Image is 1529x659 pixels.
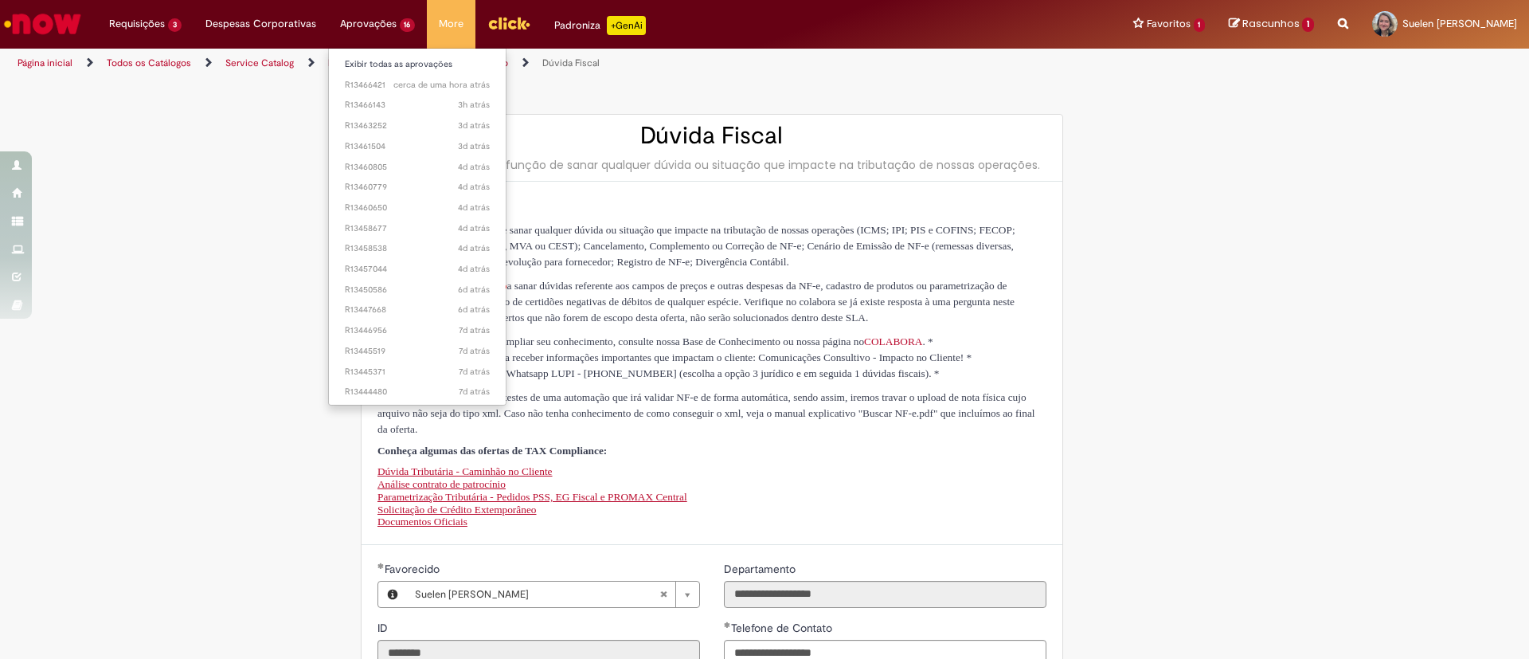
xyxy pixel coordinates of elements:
[345,181,491,194] span: R13460779
[2,8,84,40] img: ServiceNow
[345,222,491,235] span: R13458677
[377,280,1015,324] span: Este chamado a sanar dúvidas referente aos campos de preços e outras despesas da NF-e, cadastro d...
[329,240,506,257] a: Aberto R13458538 :
[377,563,385,569] span: Obrigatório Preenchido
[458,242,490,254] time: 28/08/2025 15:09:52
[329,220,506,237] a: Aberto R13458677 :
[458,242,490,254] span: 4d atrás
[400,18,416,32] span: 16
[329,363,506,381] a: Aberto R13445371 :
[107,57,191,69] a: Todos os Catálogos
[329,178,506,196] a: Aberto R13460779 :
[345,324,491,337] span: R13446956
[415,582,659,607] span: Suelen [PERSON_NAME]
[458,304,490,316] span: 6d atrás
[328,48,507,406] ul: Aprovações
[377,620,391,636] label: Somente leitura - ID
[458,181,490,193] time: 29/08/2025 08:38:37
[329,281,506,299] a: Aberto R13450586 :
[377,465,553,477] a: Dúvida Tributária - Caminhão no Cliente
[345,263,491,276] span: R13457044
[607,16,646,35] p: +GenAi
[168,18,182,32] span: 3
[458,161,490,173] span: 4d atrás
[377,391,1035,435] span: * Nossa oferta iniciou alguns testes de uma automação que irá validar NF-e de forma automática, s...
[458,284,490,296] span: 6d atrás
[458,99,490,111] span: 3h atrás
[329,199,506,217] a: Aberto R13460650 :
[458,161,490,173] time: 29/08/2025 08:41:42
[724,622,731,628] span: Obrigatório Preenchido
[377,478,506,490] a: Análise contrato de patrocínio
[458,304,490,316] time: 26/08/2025 11:06:34
[458,202,490,214] span: 4d atrás
[724,561,799,577] label: Somente leitura - Departamento
[407,582,699,607] a: Suelen [PERSON_NAME]Limpar campo Favorecido
[393,79,490,91] time: 01/09/2025 09:00:26
[458,222,490,234] time: 28/08/2025 15:27:23
[1194,18,1206,32] span: 1
[12,49,1007,78] ul: Trilhas de página
[377,157,1046,173] div: Este chamado tem a função de sanar qualquer dúvida ou situação que impacte na tributação de nossa...
[377,491,687,503] a: Parametrização Tributária - Pedidos PSS, EG Fiscal e PROMAX Central
[329,96,506,114] a: Aberto R13466143 :
[487,11,530,35] img: click_logo_yellow_360x200.png
[459,366,490,378] time: 25/08/2025 16:19:24
[458,202,490,214] time: 29/08/2025 08:03:19
[345,161,491,174] span: R13460805
[459,386,490,398] time: 25/08/2025 14:15:04
[651,582,675,607] abbr: Limpar campo Favorecido
[458,120,490,131] span: 3d atrás
[329,159,506,176] a: Aberto R13460805 :
[329,322,506,339] a: Aberto R13446956 :
[542,57,600,69] a: Dúvida Fiscal
[329,343,506,360] a: Aberto R13445519 :
[439,16,463,32] span: More
[459,345,490,357] span: 7d atrás
[345,140,491,153] span: R13461504
[18,57,72,69] a: Página inicial
[385,562,443,576] span: Necessários - Favorecido
[458,140,490,152] span: 3d atrás
[205,16,316,32] span: Despesas Corporativas
[345,202,491,214] span: R13460650
[329,383,506,401] a: Aberto R13444480 :
[377,367,940,379] span: * Autoatendimento - CANAL Whatsapp LUPI - [PHONE_NUMBER] (escolha a opção 3 jurídico e em seguida...
[329,76,506,94] a: Aberto R13466421 :
[340,16,397,32] span: Aprovações
[345,120,491,132] span: R13463252
[329,138,506,155] a: Aberto R13461504 :
[345,366,491,379] span: R13445371
[459,345,490,357] time: 25/08/2025 16:42:18
[378,582,407,607] button: Favorecido, Visualizar este registro Suelen Nicolino Mazza
[459,324,490,336] span: 7d atrás
[459,386,490,398] span: 7d atrás
[329,117,506,135] a: Aberto R13463252 :
[329,301,506,319] a: Aberto R13447668 :
[329,56,506,73] a: Exibir todas as aprovações
[724,562,799,576] span: Somente leitura - Departamento
[1242,16,1300,31] span: Rascunhos
[377,351,972,363] span: * No adicione no TEAMS para receber informações importantes que impactam o cliente: Comunicações ...
[393,79,490,91] span: cerca de uma hora atrás
[458,263,490,275] span: 4d atrás
[225,57,294,69] a: Service Catalog
[345,242,491,255] span: R13458538
[345,284,491,296] span: R13450586
[109,16,165,32] span: Requisições
[345,79,491,92] span: R13466421
[1147,16,1191,32] span: Favoritos
[458,99,490,111] time: 01/09/2025 07:34:58
[377,335,933,347] span: * Com o intuito de agilizar e ampliar seu conhecimento, consulte nossa Base de Conhecimento ou no...
[458,222,490,234] span: 4d atrás
[458,284,490,296] time: 27/08/2025 06:36:57
[459,324,490,336] time: 26/08/2025 09:22:44
[458,263,490,275] time: 28/08/2025 11:14:35
[345,345,491,358] span: R13445519
[458,181,490,193] span: 4d atrás
[554,16,646,35] div: Padroniza
[345,99,491,112] span: R13466143
[329,261,506,278] a: Aberto R13457044 :
[345,386,491,398] span: R13444480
